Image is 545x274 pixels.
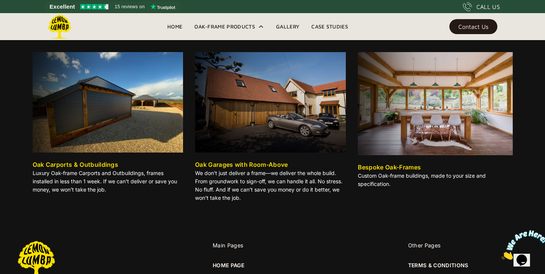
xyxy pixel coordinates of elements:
a: CALL US [463,2,500,11]
div: CALL US [476,2,500,11]
a: Contact Us [449,19,497,34]
a: TERMS & CONDITIONS [408,261,468,270]
img: Chat attention grabber [3,3,50,33]
p: Luxury Oak-frame Carports and Outbuildings, frames installed in less than 1 week. If we can't del... [33,169,183,194]
a: Case Studies [305,21,354,32]
a: HOME PAGE [213,261,244,270]
span: 1 [3,3,6,9]
a: Gallery [270,21,305,32]
div: Bespoke Oak-Frames [358,163,421,172]
a: Bespoke Oak-FramesCustom Oak-frame buildings, made to your size and specification. [358,52,513,191]
a: Home [161,21,188,32]
div: Oak Carports & Outbuildings [33,160,119,169]
p: We don’t just deliver a frame—we deliver the whole build. From groundwork to sign-off, we can han... [195,169,346,202]
p: Custom Oak-frame buildings, made to your size and specification. [358,172,513,188]
a: Oak Garages with Room-AboveWe don’t just deliver a frame—we deliver the whole build. From groundw... [195,52,346,205]
div: Other Pages [408,241,528,250]
img: Trustpilot logo [150,4,175,10]
div: Oak-Frame Products [194,22,255,31]
div: Oak-Frame Products [188,13,270,40]
a: Oak Carports & OutbuildingsLuxury Oak-frame Carports and Outbuildings, frames installed in less t... [33,52,183,197]
span: 15 reviews on [115,2,145,11]
a: See Lemon Lumba reviews on Trustpilot [45,1,180,12]
iframe: chat widget [498,227,545,263]
div: Oak Garages with Room-Above [195,160,288,169]
div: Contact Us [458,24,488,29]
div: Main Pages [213,241,332,250]
span: Excellent [50,2,75,11]
img: Trustpilot 4.5 stars [80,4,108,9]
